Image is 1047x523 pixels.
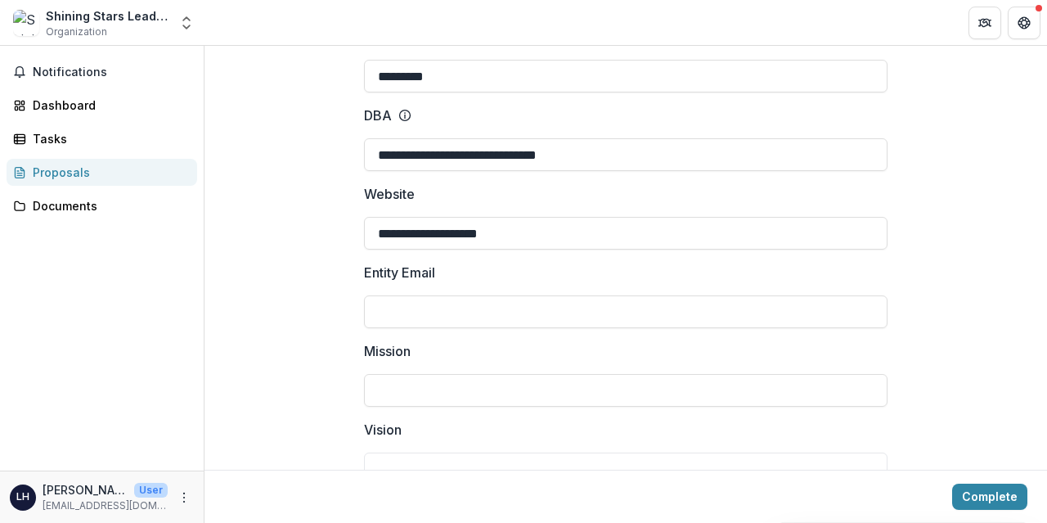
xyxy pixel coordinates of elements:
a: Dashboard [7,92,197,119]
p: Mission [364,341,411,361]
div: Lanita Hale [16,492,29,503]
a: Tasks [7,125,197,152]
span: Notifications [33,65,191,79]
button: Complete [952,484,1027,510]
div: Documents [33,197,184,214]
button: Get Help [1008,7,1040,39]
div: Dashboard [33,97,184,114]
div: Proposals [33,164,184,181]
p: User [134,483,168,498]
button: Open entity switcher [175,7,198,39]
button: More [174,488,194,507]
p: DBA [364,106,392,125]
p: Website [364,184,415,204]
div: Tasks [33,130,184,147]
span: Organization [46,25,107,39]
p: [EMAIL_ADDRESS][DOMAIN_NAME] [43,498,168,513]
p: Entity Email [364,263,435,282]
div: Shining Stars Leadership Academy [46,7,169,25]
button: Partners [968,7,1001,39]
button: Notifications [7,59,197,85]
p: Vision [364,420,402,440]
a: Proposals [7,159,197,186]
p: [PERSON_NAME] [43,481,128,498]
a: Documents [7,192,197,219]
img: Shining Stars Leadership Academy [13,10,39,36]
